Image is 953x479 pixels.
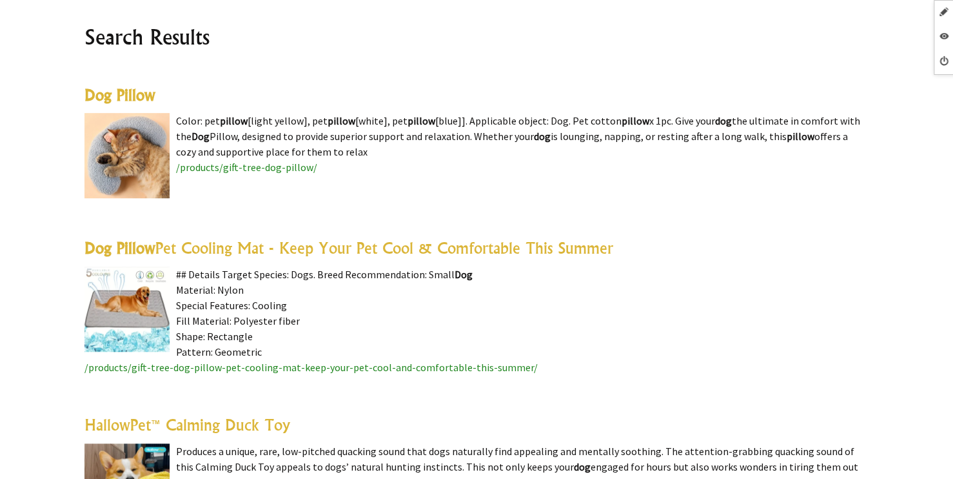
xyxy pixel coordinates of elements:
a: Dog PillowPet Cooling Mat - Keep Your Pet Cool & Comfortable This Summer [84,238,613,258]
highlight: pillow [328,114,355,127]
highlight: pillow [220,114,248,127]
highlight: dog [574,460,591,473]
h2: Search Results [84,21,869,52]
highlight: Dog [192,130,210,143]
highlight: Dog [455,268,473,281]
highlight: Dog Pillow [84,238,155,258]
highlight: pillow [622,114,649,127]
a: HallowPet™ Calming Duck Toy [84,415,290,434]
highlight: pillow [787,130,814,143]
img: Dog Pillow [84,113,170,198]
a: /products/gift-tree-dog-pillow/ [176,161,317,174]
highlight: dog [715,114,732,127]
highlight: pillow [408,114,435,127]
highlight: dog [534,130,551,143]
img: Dog Pillow Pet Cooling Mat - Keep Your Pet Cool & Comfortable This Summer [84,267,170,352]
a: /products/gift-tree-dog-pillow-pet-cooling-mat-keep-your-pet-cool-and-comfortable-this-summer/ [84,361,538,374]
a: Dog Pillow [84,85,155,105]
